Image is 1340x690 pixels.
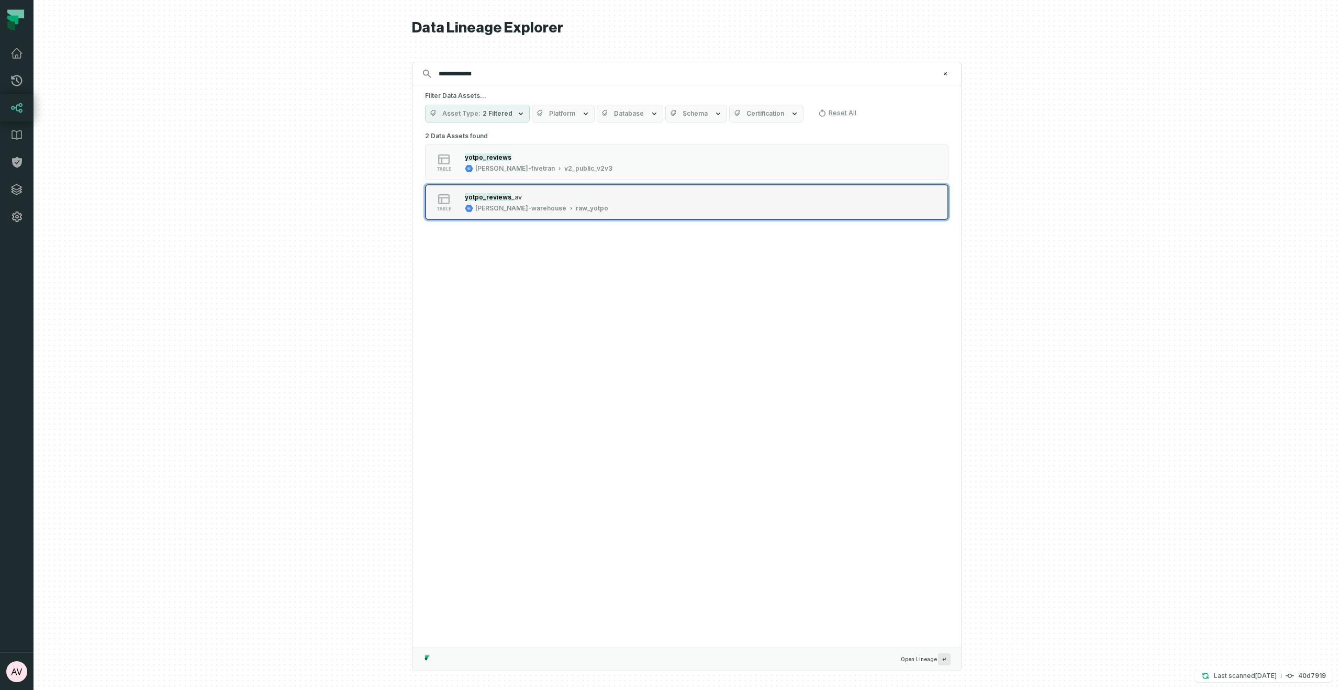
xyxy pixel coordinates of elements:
div: juul-warehouse [475,204,566,213]
div: juul-fivetran [475,164,555,173]
h1: Data Lineage Explorer [412,19,962,37]
span: Platform [549,109,575,118]
relative-time: Sep 10, 2025, 11:22 PM EDT [1255,672,1277,680]
button: Schema [665,105,727,123]
mark: yotpo_reviews [465,193,511,201]
button: Reset All [814,105,861,121]
div: raw_yotpo [576,204,608,213]
span: Certification [746,109,784,118]
button: table[PERSON_NAME]-warehouseraw_yotpo [425,184,948,220]
span: Asset Type [442,109,481,118]
span: Press ↵ to add a new Data Asset to the graph [938,653,951,665]
button: Database [597,105,663,123]
button: Clear search query [940,69,951,79]
button: table[PERSON_NAME]-fivetranv2_public_v2v3 [425,144,948,180]
button: Platform [532,105,595,123]
span: 2 Filtered [483,109,512,118]
button: Asset Type2 Filtered [425,105,530,123]
div: v2_public_v2v3 [564,164,612,173]
span: table [437,166,451,172]
button: Last scanned[DATE] 11:22:06 PM40d7919 [1195,670,1332,682]
span: _av [511,193,522,201]
img: avatar of Abhiraj Vinnakota [6,661,27,682]
mark: yotpo_reviews [465,153,511,161]
h5: Filter Data Assets... [425,92,948,100]
span: Schema [683,109,708,118]
p: Last scanned [1214,671,1277,681]
span: Open Lineage [901,653,951,665]
span: table [437,206,451,212]
div: 2 Data Assets found [425,129,948,233]
div: Suggestions [412,129,961,648]
h4: 40d7919 [1298,673,1326,679]
span: Database [614,109,644,118]
button: Certification [729,105,803,123]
